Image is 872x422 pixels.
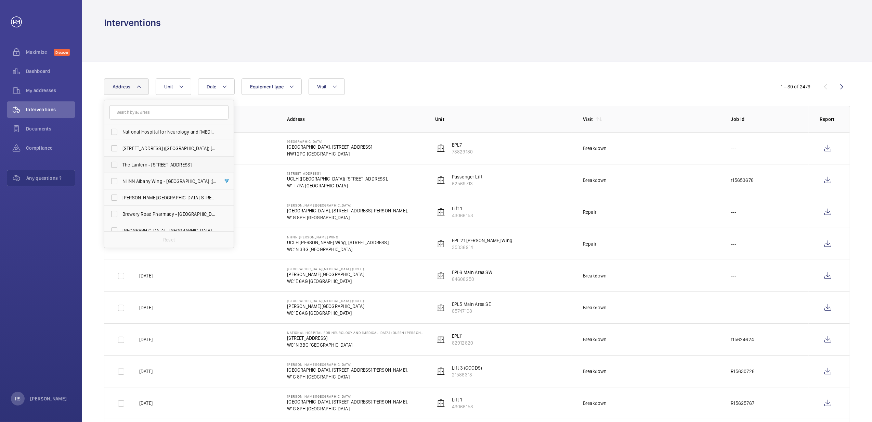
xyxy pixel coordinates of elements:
p: [PERSON_NAME] [30,395,67,402]
p: W1G 8PH [GEOGRAPHIC_DATA] [287,405,408,412]
span: Interventions [26,106,75,113]
p: --- [731,145,737,152]
img: elevator.svg [437,367,445,375]
div: Breakdown [583,272,607,279]
p: 73829180 [452,148,473,155]
span: Brewery Road Pharmacy - [GEOGRAPHIC_DATA] ([GEOGRAPHIC_DATA]), [STREET_ADDRESS] [122,211,217,218]
p: --- [731,240,737,247]
p: 82912820 [452,339,473,346]
p: W1G 8PH [GEOGRAPHIC_DATA] [287,214,408,221]
div: Breakdown [583,400,607,407]
p: RS [15,395,21,402]
div: Breakdown [583,336,607,343]
p: 21586313 [452,371,482,378]
p: Passenger Lift [452,173,483,180]
p: EPL 21 [PERSON_NAME] Wing [452,237,513,244]
span: [PERSON_NAME][GEOGRAPHIC_DATA][STREET_ADDRESS][PERSON_NAME] [122,194,217,201]
p: [GEOGRAPHIC_DATA], [STREET_ADDRESS][PERSON_NAME], [287,207,408,214]
p: 84608250 [452,276,492,283]
span: Address [113,84,131,89]
button: Equipment type [242,78,302,95]
span: Unit [164,84,173,89]
p: [DATE] [139,272,153,279]
p: [GEOGRAPHIC_DATA][MEDICAL_DATA] (UCLH) [287,267,364,271]
p: WC1E 6AG [GEOGRAPHIC_DATA] [287,310,364,316]
h1: Interventions [104,16,161,29]
p: UCLH ([GEOGRAPHIC_DATA]) [STREET_ADDRESS], [287,175,388,182]
p: [GEOGRAPHIC_DATA], [STREET_ADDRESS][PERSON_NAME], [287,398,408,405]
div: Breakdown [583,177,607,184]
p: [PERSON_NAME][GEOGRAPHIC_DATA] [287,362,408,367]
button: Address [104,78,149,95]
img: elevator.svg [437,208,445,216]
p: [DATE] [139,368,153,375]
p: [STREET_ADDRESS] [287,335,424,342]
p: --- [731,209,737,215]
p: [PERSON_NAME][GEOGRAPHIC_DATA] [287,271,364,278]
p: 85747108 [452,308,491,314]
p: [STREET_ADDRESS] [287,171,388,175]
p: Lift 3 (GOODS) [452,364,482,371]
span: Date [207,84,217,89]
img: elevator.svg [437,176,445,184]
p: [DATE] [139,304,153,311]
img: elevator.svg [437,399,445,407]
p: NHNN [PERSON_NAME] Wing [287,235,390,239]
span: NHNN Albany Wing - [GEOGRAPHIC_DATA] ([STREET_ADDRESS] [122,178,217,185]
p: EPL5 Main Area SE [452,301,491,308]
p: --- [731,304,737,311]
p: 43066153 [452,403,473,410]
p: Address [287,116,424,123]
div: Repair [583,209,597,215]
p: Lift 1 [452,396,473,403]
p: Job Id [731,116,809,123]
p: Reset [163,236,175,243]
span: Any questions ? [26,175,75,182]
button: Date [198,78,235,95]
div: Breakdown [583,304,607,311]
div: Repair [583,240,597,247]
p: UCLH [PERSON_NAME] Wing, [STREET_ADDRESS], [287,239,390,246]
span: Maximize [26,49,54,55]
p: 62569713 [452,180,483,187]
p: 35336914 [452,244,513,251]
img: elevator.svg [437,144,445,152]
p: R15630728 [731,368,755,375]
input: Search by address [109,105,229,120]
img: elevator.svg [437,335,445,344]
p: [PERSON_NAME][GEOGRAPHIC_DATA] [287,303,364,310]
button: Unit [156,78,191,95]
span: [STREET_ADDRESS] ([GEOGRAPHIC_DATA]) [STREET_ADDRESS] [122,145,217,152]
span: Compliance [26,145,75,151]
p: Visit [583,116,593,123]
p: EPL11 [452,333,473,339]
p: WC1N 3BG [GEOGRAPHIC_DATA] [287,342,424,348]
p: [GEOGRAPHIC_DATA], [STREET_ADDRESS] [287,144,372,150]
p: [PERSON_NAME][GEOGRAPHIC_DATA] [287,394,408,398]
p: [DATE] [139,400,153,407]
p: [PERSON_NAME][GEOGRAPHIC_DATA] [287,203,408,207]
span: [GEOGRAPHIC_DATA] - [GEOGRAPHIC_DATA], [STREET_ADDRESS] [122,227,217,234]
p: National Hospital for Neurology and [MEDICAL_DATA] (Queen [PERSON_NAME]) [287,331,424,335]
span: The Lantern - [STREET_ADDRESS] [122,161,217,168]
span: Discover [54,49,70,56]
p: WC1E 6AG [GEOGRAPHIC_DATA] [287,278,364,285]
p: [DATE] [139,336,153,343]
p: Lift 1 [452,205,473,212]
p: [GEOGRAPHIC_DATA][MEDICAL_DATA] (UCLH) [287,299,364,303]
span: National Hospital for Neurology and [MEDICAL_DATA] ([GEOGRAPHIC_DATA][PERSON_NAME]) - [STREET_ADD... [122,128,217,135]
p: Unit [435,116,572,123]
p: 43066153 [452,212,473,219]
p: EPL7 [452,141,473,148]
img: elevator.svg [437,272,445,280]
span: Equipment type [250,84,284,89]
span: Dashboard [26,68,75,75]
img: elevator.svg [437,303,445,312]
div: Breakdown [583,368,607,375]
p: W1G 8PH [GEOGRAPHIC_DATA] [287,373,408,380]
div: Breakdown [583,145,607,152]
p: EPL6 Main Area SW [452,269,492,276]
p: WC1N 3BG [GEOGRAPHIC_DATA] [287,246,390,253]
p: W1T 7PA [GEOGRAPHIC_DATA] [287,182,388,189]
p: [GEOGRAPHIC_DATA] [287,139,372,144]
